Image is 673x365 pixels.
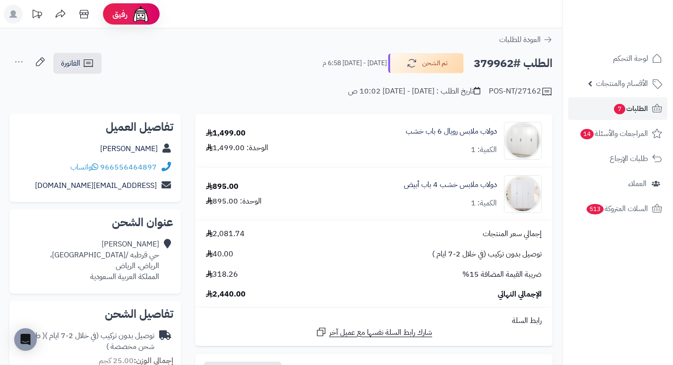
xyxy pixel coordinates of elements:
span: 2,081.74 [206,229,245,239]
img: 1747846302-1-90x90.jpg [504,122,541,160]
a: السلات المتروكة513 [568,197,667,220]
a: طلبات الإرجاع [568,147,667,170]
span: 318.26 [206,269,238,280]
img: 1751790847-1-90x90.jpg [504,175,541,213]
span: 513 [586,204,605,215]
div: 895.00 [206,181,239,192]
img: ai-face.png [131,5,150,24]
h2: الطلب #379962 [474,54,553,73]
a: دولاب ملابس خشب 4 باب أبيض [404,179,497,190]
a: [EMAIL_ADDRESS][DOMAIN_NAME] [35,180,157,191]
span: العودة للطلبات [499,34,541,45]
div: POS-NT/27162 [489,86,553,97]
img: logo-2.png [609,16,664,35]
div: الوحدة: 1,499.00 [206,143,268,153]
a: العملاء [568,172,667,195]
span: لوحة التحكم [613,52,648,65]
span: الفاتورة [61,58,80,69]
div: الكمية: 1 [471,144,497,155]
span: 2,440.00 [206,289,246,300]
h2: عنوان الشحن [17,217,173,228]
span: إجمالي سعر المنتجات [483,229,542,239]
div: Open Intercom Messenger [14,328,37,351]
a: لوحة التحكم [568,47,667,70]
a: الطلبات7 [568,97,667,120]
span: ضريبة القيمة المضافة 15% [462,269,542,280]
span: توصيل بدون تركيب (في خلال 2-7 ايام ) [432,249,542,260]
span: المراجعات والأسئلة [579,127,648,140]
a: واتساب [70,161,98,173]
a: [PERSON_NAME] [100,143,158,154]
div: [PERSON_NAME] حي قرطبه /[GEOGRAPHIC_DATA]، الرياض، الرياض المملكة العربية السعودية [50,239,159,282]
div: توصيل بدون تركيب (في خلال 2-7 ايام ) [17,331,154,352]
div: 1,499.00 [206,128,246,139]
span: الطلبات [613,102,648,115]
a: دولاب ملابس رويال 6 باب خشب [406,126,497,137]
span: 40.00 [206,249,233,260]
span: رفيق [112,8,128,20]
div: رابط السلة [199,315,549,326]
button: تم الشحن [388,53,464,73]
span: 7 [613,103,626,115]
a: شارك رابط السلة نفسها مع عميل آخر [315,326,432,338]
span: شارك رابط السلة نفسها مع عميل آخر [329,327,432,338]
div: تاريخ الطلب : [DATE] - [DATE] 10:02 ص [348,86,480,97]
h2: تفاصيل العميل [17,121,173,133]
span: الإجمالي النهائي [498,289,542,300]
span: السلات المتروكة [586,202,648,215]
h2: تفاصيل الشحن [17,308,173,320]
span: الأقسام والمنتجات [596,77,648,90]
span: طلبات الإرجاع [610,152,648,165]
a: الفاتورة [53,53,102,74]
a: المراجعات والأسئلة14 [568,122,667,145]
div: الوحدة: 895.00 [206,196,262,207]
span: 14 [580,128,594,140]
a: العودة للطلبات [499,34,553,45]
div: الكمية: 1 [471,198,497,209]
span: العملاء [628,177,647,190]
small: [DATE] - [DATE] 6:58 م [323,59,387,68]
a: 966556464897 [100,161,157,173]
a: تحديثات المنصة [25,5,49,26]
